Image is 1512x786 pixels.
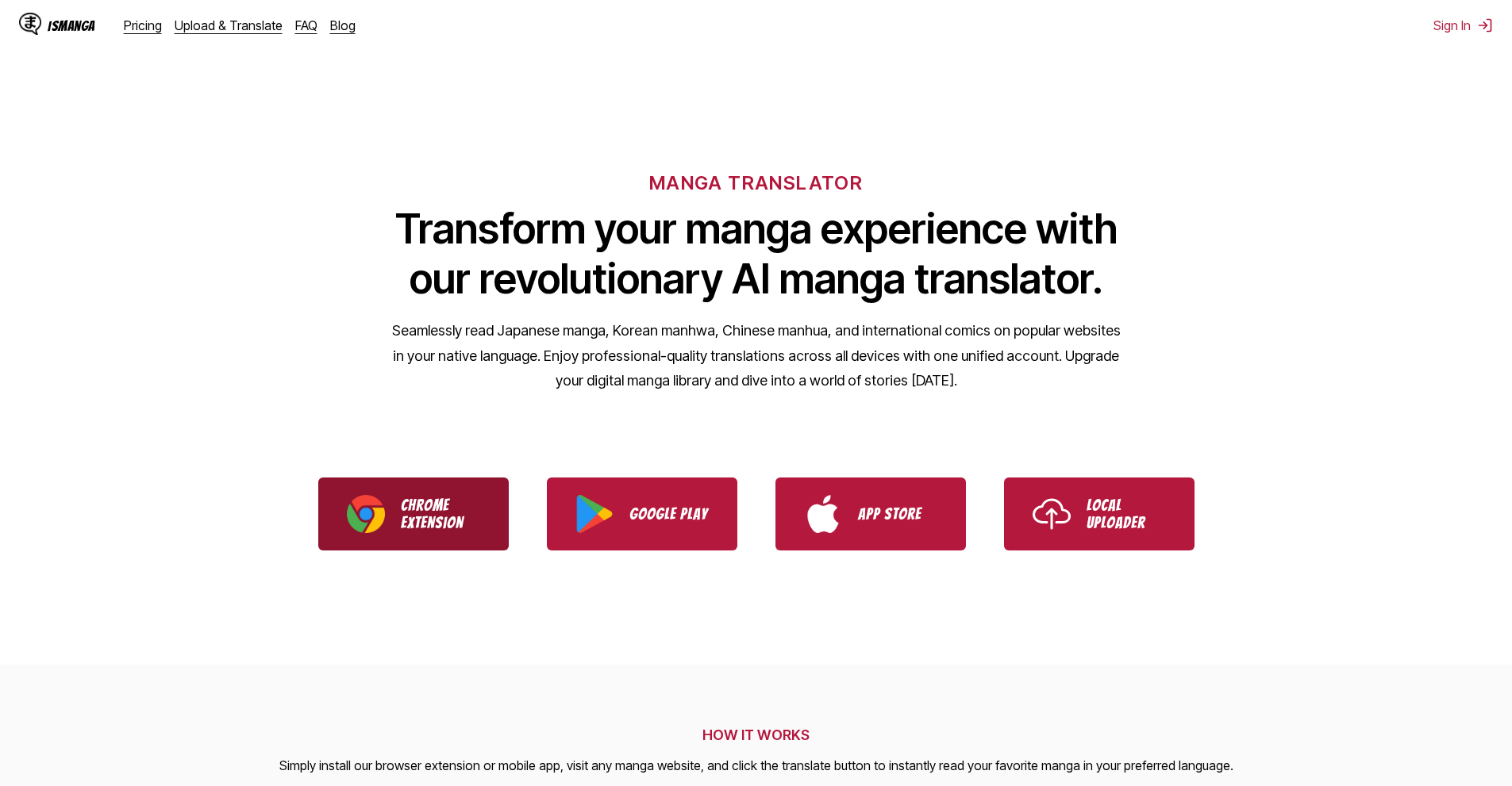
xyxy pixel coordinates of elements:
[575,495,614,533] img: Google Play logo
[629,505,709,523] p: Google Play
[391,204,1121,304] h1: Transform your manga experience with our revolutionary AI manga translator.
[19,13,124,38] a: IsManga LogoIsManga
[124,17,162,33] a: Pricing
[804,495,842,533] img: App Store logo
[295,17,317,33] a: FAQ
[279,727,1233,743] h2: HOW IT WORKS
[1004,477,1195,550] a: Use IsManga Local Uploader
[547,477,737,550] a: Download IsManga from Google Play
[19,13,41,35] img: IsManga Logo
[775,477,966,550] a: Download IsManga from App Store
[318,477,509,550] a: Download IsManga Chrome Extension
[1087,497,1166,531] p: Local Uploader
[1477,17,1493,33] img: Sign out
[858,505,937,523] p: App Store
[649,171,863,194] h6: MANGA TRANSLATOR
[330,17,356,33] a: Blog
[175,17,283,33] a: Upload & Translate
[1433,17,1493,33] button: Sign In
[1033,495,1071,533] img: Upload icon
[391,318,1121,393] p: Seamlessly read Japanese manga, Korean manhwa, Chinese manhua, and international comics on popula...
[48,18,95,33] div: IsManga
[401,497,480,531] p: Chrome Extension
[279,756,1233,776] p: Simply install our browser extension or mobile app, visit any manga website, and click the transl...
[347,495,385,533] img: Chrome logo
